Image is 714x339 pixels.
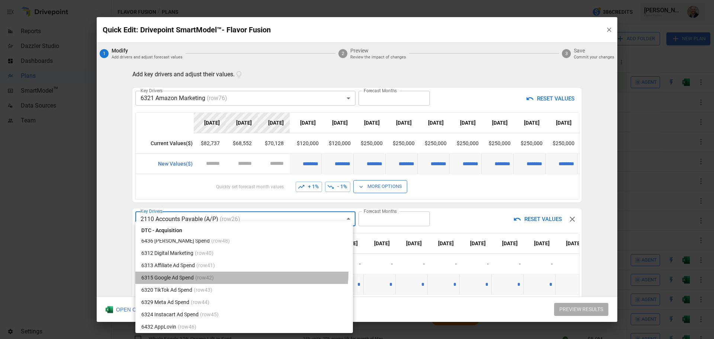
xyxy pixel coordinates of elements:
li: 6436 [PERSON_NAME] Spend [135,235,353,247]
li: 6324 Instacart Ad Spend [135,308,353,321]
span: (row 43 ) [194,286,212,294]
span: (row 40 ) [195,249,213,257]
span: (row 44 ) [191,298,209,306]
li: 6320 TikTok Ad Spend [135,284,353,296]
li: 6313 Affiliate Ad Spend [135,259,353,272]
span: (row 41 ) [196,262,215,269]
li: 6312 Digital Marketing [135,247,353,259]
li: 6329 Meta Ad Spend [135,296,353,308]
li: 6432 AppLovin [135,321,353,333]
li: DTC - Acquisition [135,221,353,239]
span: (row 48 ) [211,237,230,245]
span: (row 42 ) [195,274,214,282]
span: (row 46 ) [178,323,196,331]
li: 6315 Google Ad Spend [135,272,353,284]
span: (row 45 ) [200,311,219,319]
